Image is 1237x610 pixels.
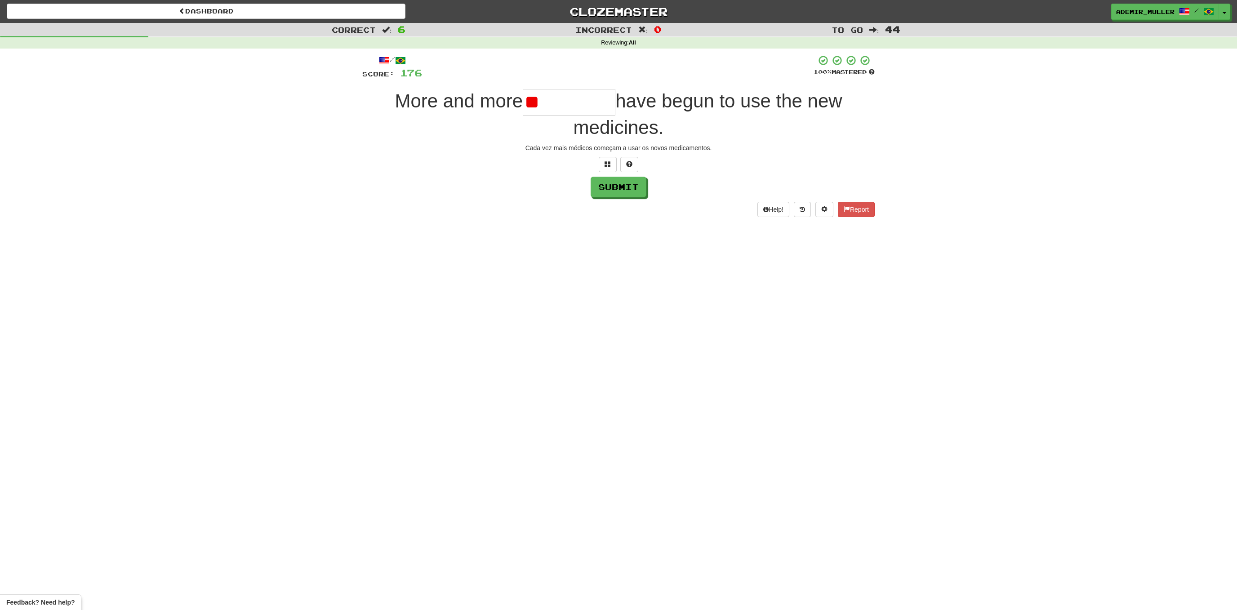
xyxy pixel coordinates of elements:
span: : [382,26,392,34]
span: 176 [400,67,422,78]
span: Correct [332,25,376,34]
div: Cada vez mais médicos começam a usar os novos medicamentos. [362,143,875,152]
button: Report [838,202,875,217]
span: Incorrect [575,25,632,34]
span: Open feedback widget [6,598,75,607]
button: Submit [591,177,646,197]
span: : [638,26,648,34]
span: Ademir_Muller [1116,8,1175,16]
span: To go [832,25,863,34]
span: 0 [654,24,662,35]
button: Switch sentence to multiple choice alt+p [599,157,617,172]
a: Dashboard [7,4,405,19]
div: / [362,55,422,66]
span: / [1194,7,1199,13]
span: : [869,26,879,34]
a: Ademir_Muller / [1111,4,1219,20]
button: Help! [757,202,789,217]
span: have begun to use the new medicines. [574,90,842,138]
strong: All [629,40,636,46]
button: Single letter hint - you only get 1 per sentence and score half the points! alt+h [620,157,638,172]
span: 6 [398,24,405,35]
a: Clozemaster [419,4,818,19]
span: 100 % [814,68,832,76]
span: More and more [395,90,523,111]
div: Mastered [814,68,875,76]
span: 44 [885,24,900,35]
span: Score: [362,70,395,78]
button: Round history (alt+y) [794,202,811,217]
